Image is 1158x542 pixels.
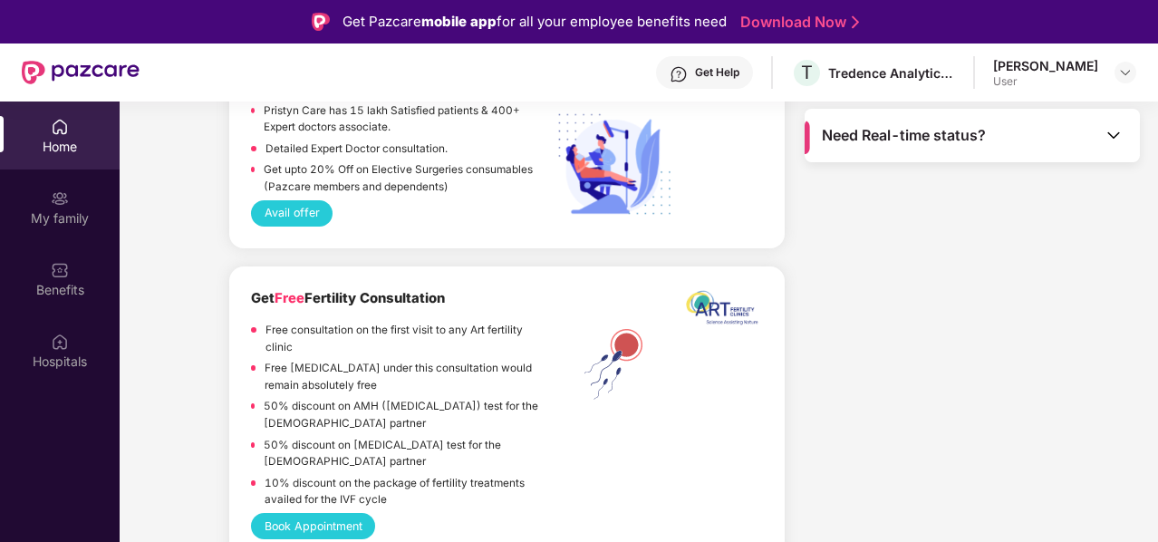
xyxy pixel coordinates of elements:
img: svg+xml;base64,PHN2ZyB3aWR0aD0iMjAiIGhlaWdodD0iMjAiIHZpZXdCb3g9IjAgMCAyMCAyMCIgZmlsbD0ibm9uZSIgeG... [51,189,69,208]
p: 50% discount on AMH ([MEDICAL_DATA]) test for the [DEMOGRAPHIC_DATA] partner [264,398,550,431]
img: ART%20logo%20printable%20jpg.jpg [678,288,763,334]
img: Logo [312,13,330,31]
a: Download Now [740,13,854,32]
img: Toggle Icon [1105,126,1123,144]
img: svg+xml;base64,PHN2ZyBpZD0iQmVuZWZpdHMiIHhtbG5zPSJodHRwOi8vd3d3LnczLm9yZy8yMDAwL3N2ZyIgd2lkdGg9Ij... [51,261,69,279]
button: Book Appointment [251,513,375,539]
div: Get Help [695,65,739,80]
button: Avail offer [251,200,333,227]
img: svg+xml;base64,PHN2ZyBpZD0iSGVscC0zMngzMiIgeG1sbnM9Imh0dHA6Ly93d3cudzMub3JnLzIwMDAvc3ZnIiB3aWR0aD... [670,65,688,83]
strong: mobile app [421,13,497,30]
img: Elective%20Surgery.png [550,104,677,231]
img: svg+xml;base64,PHN2ZyBpZD0iSG9zcGl0YWxzIiB4bWxucz0iaHR0cDovL3d3dy53My5vcmcvMjAwMC9zdmciIHdpZHRoPS... [51,333,69,351]
p: Get upto 20% Off on Elective Surgeries consumables (Pazcare members and dependents) [264,161,550,195]
p: 10% discount on the package of fertility treatments availed for the IVF cycle [265,475,550,508]
p: 50% discount on [MEDICAL_DATA] test for the [DEMOGRAPHIC_DATA] partner [264,437,550,470]
p: Pristyn Care has 15 lakh Satisfied patients & 400+ Expert doctors associate. [264,102,549,136]
div: Get Pazcare for all your employee benefits need [343,11,727,33]
p: Detailed Expert Doctor consultation. [265,140,448,158]
div: Tredence Analytics Solutions Private Limited [828,64,955,82]
p: Free consultation on the first visit to any Art fertility clinic [265,322,550,355]
p: Free [MEDICAL_DATA] under this consultation would remain absolutely free [265,360,550,393]
span: T [801,62,813,83]
div: User [993,74,1098,89]
b: Get Fertility Consultation [251,290,445,306]
img: Stroke [852,13,859,32]
img: ART%20Fertility.png [550,324,677,404]
div: [PERSON_NAME] [993,57,1098,74]
img: svg+xml;base64,PHN2ZyBpZD0iRHJvcGRvd24tMzJ4MzIiIHhtbG5zPSJodHRwOi8vd3d3LnczLm9yZy8yMDAwL3N2ZyIgd2... [1118,65,1133,80]
img: svg+xml;base64,PHN2ZyBpZD0iSG9tZSIgeG1sbnM9Imh0dHA6Ly93d3cudzMub3JnLzIwMDAvc3ZnIiB3aWR0aD0iMjAiIG... [51,118,69,136]
span: Free [275,290,304,306]
span: Need Real-time status? [822,126,986,145]
img: New Pazcare Logo [22,61,140,84]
